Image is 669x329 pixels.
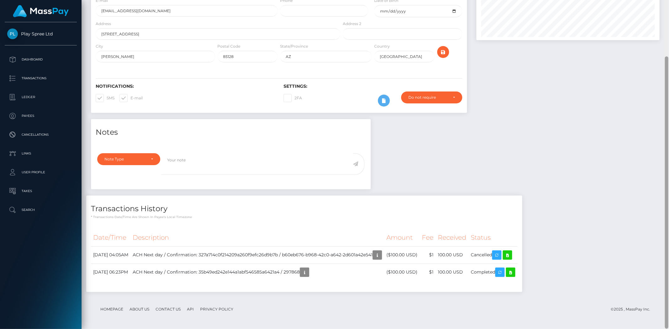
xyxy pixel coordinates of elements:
a: Taxes [5,183,77,199]
p: Dashboard [7,55,74,64]
td: $1 [420,264,436,281]
label: 2FA [284,94,302,102]
p: Cancellations [7,130,74,139]
a: About Us [127,304,152,314]
td: Cancelled [469,246,518,264]
th: Description [130,229,384,246]
h6: Settings: [284,84,462,89]
th: Amount [384,229,420,246]
th: Received [436,229,469,246]
p: Payees [7,111,74,121]
a: Cancellations [5,127,77,143]
p: * Transactions date/time are shown in payee's local timezone [91,215,518,219]
a: Links [5,146,77,161]
td: 100.00 USD [436,264,469,281]
label: State/Province [280,44,308,49]
img: MassPay Logo [13,5,69,17]
h4: Transactions History [91,203,518,214]
a: Payees [5,108,77,124]
h6: Notifications: [96,84,274,89]
label: Postal Code [218,44,241,49]
a: Transactions [5,70,77,86]
th: Fee [420,229,436,246]
label: E-mail [119,94,143,102]
a: User Profile [5,164,77,180]
a: Privacy Policy [198,304,236,314]
td: 100.00 USD [436,246,469,264]
td: $1 [420,246,436,264]
div: © 2025 , MassPay Inc. [611,306,655,313]
div: Note Type [104,157,146,162]
td: ACH Next day / Confirmation: 35b49ed242e144a1abf546585a6421a4 / 297868 [130,264,384,281]
td: [DATE] 04:05AM [91,246,130,264]
p: Links [7,149,74,158]
td: Completed [469,264,518,281]
a: Dashboard [5,52,77,67]
td: ($100.00 USD) [384,264,420,281]
p: Ledger [7,92,74,102]
a: Contact Us [153,304,183,314]
div: Do not require [408,95,448,100]
p: User Profile [7,168,74,177]
td: [DATE] 06:23PM [91,264,130,281]
a: Search [5,202,77,218]
img: Play Spree Ltd [7,29,18,39]
button: Do not require [401,91,462,103]
label: City [96,44,103,49]
a: API [184,304,196,314]
h4: Notes [96,127,366,138]
span: Play Spree Ltd [5,31,77,37]
label: Country [374,44,390,49]
th: Date/Time [91,229,130,246]
label: Address 2 [343,21,361,27]
td: ACH Next day / Confirmation: 327a714c0f214209a260f9efc26d9b7b / b60eb676-b968-42c0-a642-2d601a42e541 [130,246,384,264]
label: Address [96,21,111,27]
p: Search [7,205,74,215]
td: ($100.00 USD) [384,246,420,264]
p: Taxes [7,186,74,196]
th: Status [469,229,518,246]
p: Transactions [7,74,74,83]
a: Homepage [98,304,126,314]
a: Ledger [5,89,77,105]
label: SMS [96,94,114,102]
button: Note Type [97,153,160,165]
